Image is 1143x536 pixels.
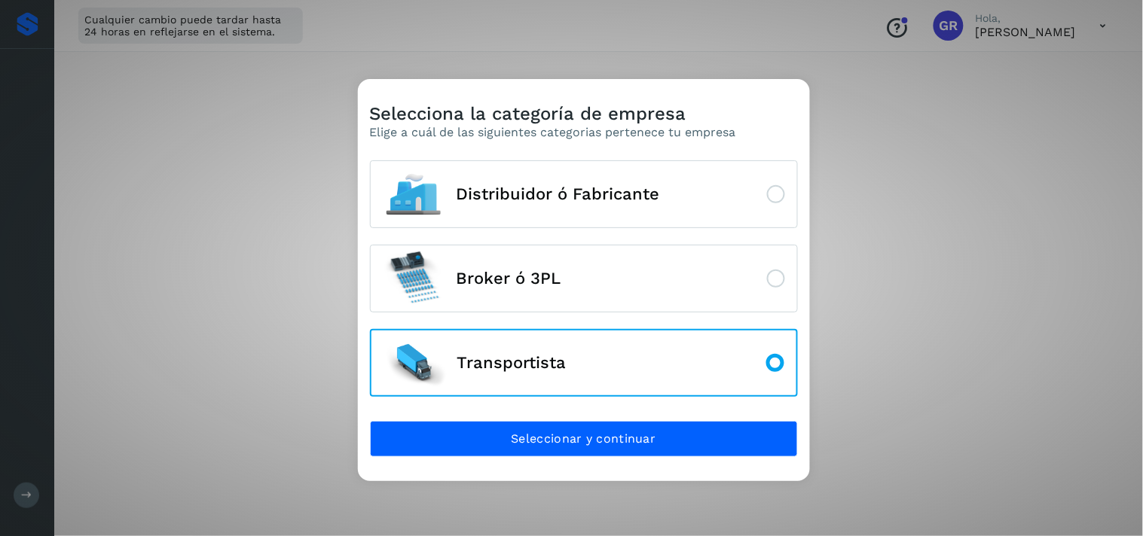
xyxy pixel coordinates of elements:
span: Distribuidor ó Fabricante [457,185,660,203]
button: Seleccionar y continuar [370,421,798,457]
p: Elige a cuál de las siguientes categorias pertenece tu empresa [370,125,736,139]
h3: Selecciona la categoría de empresa [370,103,736,125]
button: Transportista [370,329,798,397]
span: Broker ó 3PL [457,270,561,288]
button: Distribuidor ó Fabricante [370,160,798,228]
span: Seleccionar y continuar [512,431,656,447]
span: Transportista [457,354,567,372]
button: Broker ó 3PL [370,245,798,312]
